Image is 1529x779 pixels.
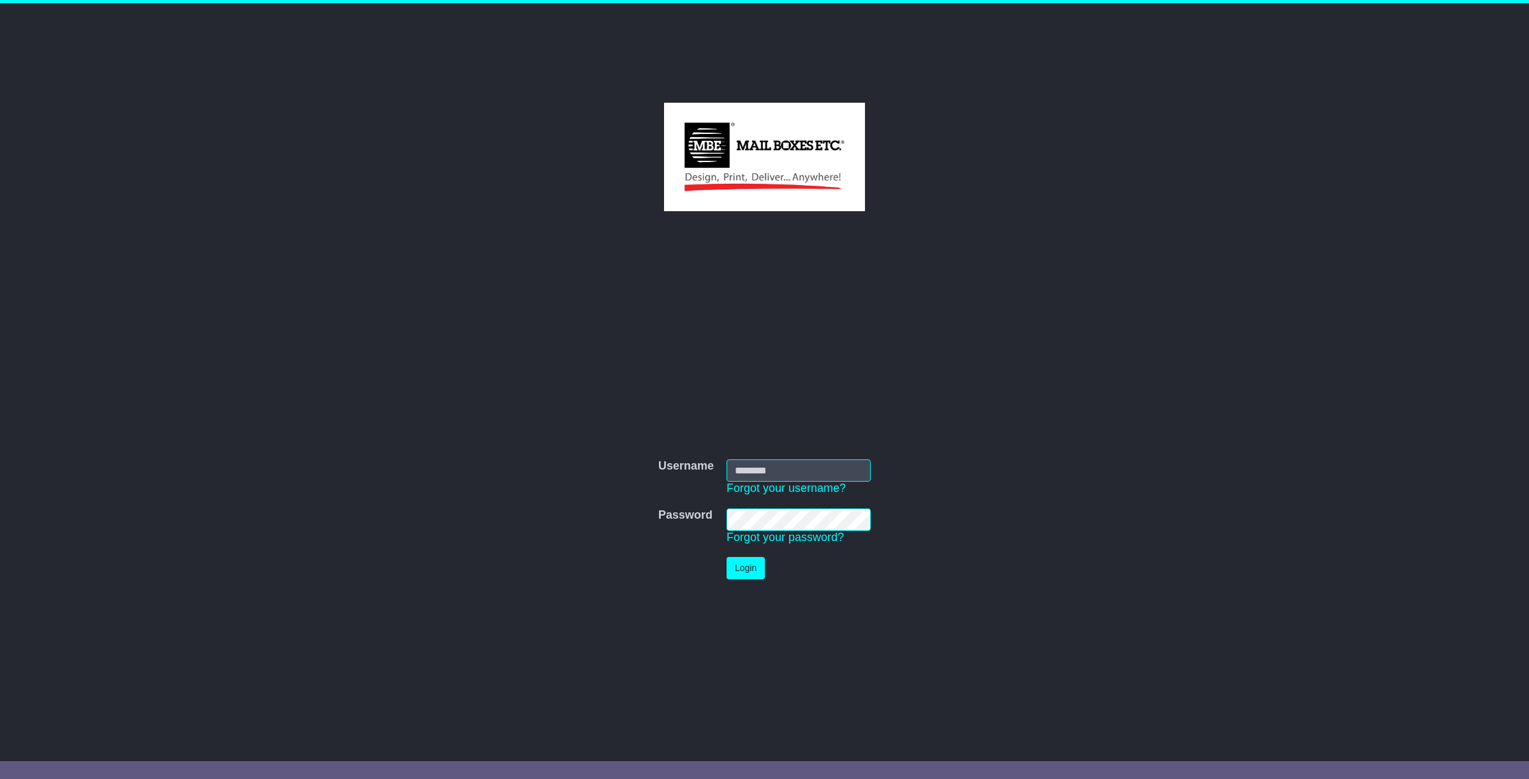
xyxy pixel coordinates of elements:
[727,531,844,544] a: Forgot your password?
[727,482,846,494] a: Forgot your username?
[664,103,865,211] img: MBE Currumbin
[727,557,765,579] button: Login
[658,508,713,523] label: Password
[658,459,714,473] label: Username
